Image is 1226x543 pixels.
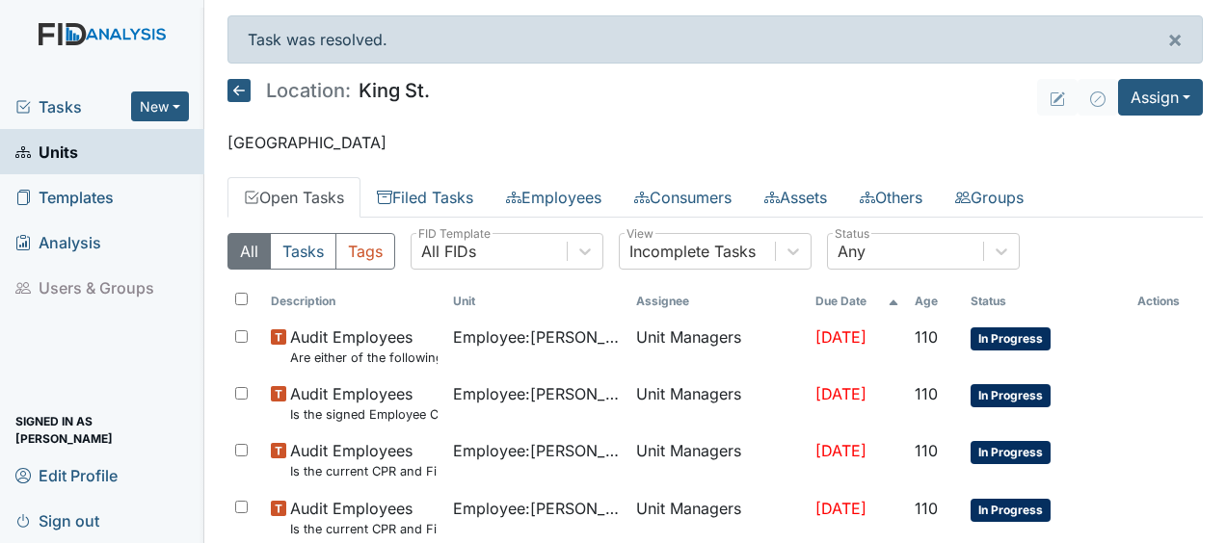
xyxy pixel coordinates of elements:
[971,384,1051,407] span: In Progress
[629,240,756,263] div: Incomplete Tasks
[131,91,189,121] button: New
[15,460,118,490] span: Edit Profile
[227,15,1203,64] div: Task was resolved.
[907,285,963,318] th: Toggle SortBy
[748,177,843,218] a: Assets
[815,327,866,347] span: [DATE]
[335,233,395,270] button: Tags
[290,405,439,424] small: Is the signed Employee Confidentiality Agreement in the file (HIPPA)?
[628,431,808,488] td: Unit Managers
[15,182,114,212] span: Templates
[915,441,938,460] span: 110
[15,227,101,257] span: Analysis
[963,285,1130,318] th: Toggle SortBy
[815,441,866,460] span: [DATE]
[815,384,866,403] span: [DATE]
[490,177,618,218] a: Employees
[227,131,1203,154] p: [GEOGRAPHIC_DATA]
[808,285,906,318] th: Toggle SortBy
[227,233,395,270] div: Type filter
[421,240,476,263] div: All FIDs
[290,382,439,424] span: Audit Employees Is the signed Employee Confidentiality Agreement in the file (HIPPA)?
[915,327,938,347] span: 110
[445,285,628,318] th: Toggle SortBy
[971,327,1051,350] span: In Progress
[360,177,490,218] a: Filed Tasks
[1118,79,1203,116] button: Assign
[815,499,866,518] span: [DATE]
[290,325,439,367] span: Audit Employees Are either of the following in the file? "Consumer Report Release Forms" and the ...
[628,285,808,318] th: Assignee
[915,384,938,403] span: 110
[263,285,446,318] th: Toggle SortBy
[971,499,1051,522] span: In Progress
[453,439,621,462] span: Employee : [PERSON_NAME]
[628,375,808,431] td: Unit Managers
[971,441,1051,464] span: In Progress
[628,318,808,375] td: Unit Managers
[290,462,439,480] small: Is the current CPR and First Aid Training Certificate found in the file(2 years)?
[843,177,939,218] a: Others
[266,81,351,100] span: Location:
[227,177,360,218] a: Open Tasks
[290,497,439,538] span: Audit Employees Is the current CPR and First Aid Training Certificate found in the file(2 years)?
[15,415,189,445] span: Signed in as [PERSON_NAME]
[1148,16,1202,63] button: ×
[838,240,866,263] div: Any
[453,382,621,405] span: Employee : [PERSON_NAME]
[290,349,439,367] small: Are either of the following in the file? "Consumer Report Release Forms" and the "MVR Disclosure ...
[915,499,938,518] span: 110
[227,233,271,270] button: All
[15,137,78,167] span: Units
[939,177,1040,218] a: Groups
[227,79,430,102] h5: King St.
[235,293,248,305] input: Toggle All Rows Selected
[618,177,748,218] a: Consumers
[270,233,336,270] button: Tasks
[15,95,131,118] a: Tasks
[1130,285,1203,318] th: Actions
[290,520,439,538] small: Is the current CPR and First Aid Training Certificate found in the file(2 years)?
[1167,25,1183,53] span: ×
[15,505,99,535] span: Sign out
[453,497,621,520] span: Employee : [PERSON_NAME], Uniququa
[453,325,621,349] span: Employee : [PERSON_NAME]
[290,439,439,480] span: Audit Employees Is the current CPR and First Aid Training Certificate found in the file(2 years)?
